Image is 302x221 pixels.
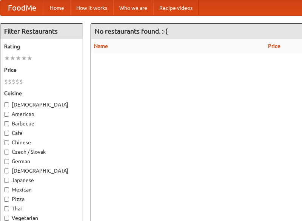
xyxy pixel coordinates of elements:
input: Japanese [4,178,9,183]
li: $ [12,77,15,86]
input: Barbecue [4,121,9,126]
input: Mexican [4,187,9,192]
label: Chinese [4,139,79,146]
a: Home [44,0,70,15]
input: Vegetarian [4,216,9,221]
li: $ [4,77,8,86]
label: Pizza [4,195,79,203]
a: Price [268,43,280,49]
input: American [4,112,9,117]
a: Name [94,43,108,49]
a: How it works [70,0,113,15]
label: [DEMOGRAPHIC_DATA] [4,167,79,175]
label: Thai [4,205,79,212]
a: FoodMe [0,0,44,15]
input: Czech / Slovak [4,150,9,155]
li: ★ [21,54,27,62]
h5: Rating [4,43,79,50]
li: ★ [27,54,32,62]
label: Cafe [4,129,79,137]
input: Thai [4,206,9,211]
li: ★ [4,54,10,62]
label: American [4,110,79,118]
label: Japanese [4,176,79,184]
h4: Filter Restaurants [0,24,83,39]
input: [DEMOGRAPHIC_DATA] [4,168,9,173]
li: ★ [10,54,15,62]
li: $ [19,77,23,86]
label: Mexican [4,186,79,193]
li: $ [8,77,12,86]
li: ★ [15,54,21,62]
input: Pizza [4,197,9,202]
input: German [4,159,9,164]
ng-pluralize: No restaurants found. :-( [95,28,168,35]
h5: Price [4,66,79,74]
label: Czech / Slovak [4,148,79,156]
input: [DEMOGRAPHIC_DATA] [4,102,9,107]
a: Recipe videos [153,0,199,15]
h5: Cuisine [4,90,79,97]
input: Chinese [4,140,9,145]
input: Cafe [4,131,9,136]
label: [DEMOGRAPHIC_DATA] [4,101,79,108]
label: Barbecue [4,120,79,127]
label: German [4,158,79,165]
a: Who we are [113,0,153,15]
li: $ [15,77,19,86]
